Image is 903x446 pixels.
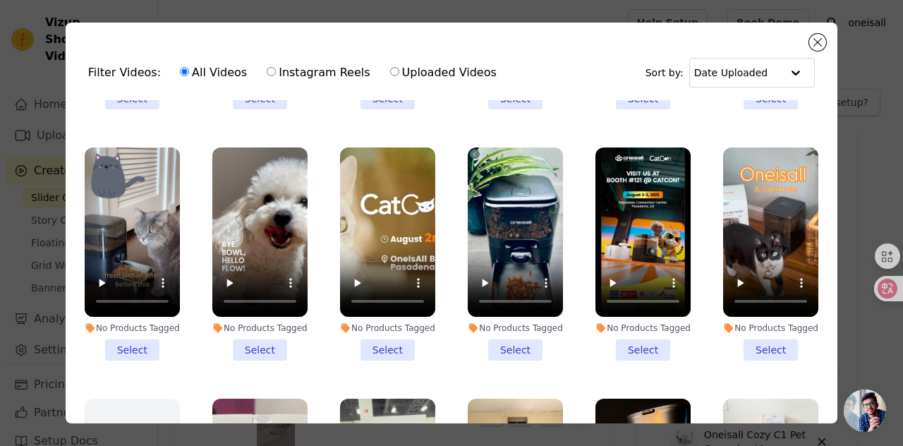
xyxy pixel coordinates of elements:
div: No Products Tagged [468,323,563,334]
label: Uploaded Videos [389,64,497,82]
div: 关键词（按流量） [159,85,232,94]
div: No Products Tagged [85,323,180,334]
img: logo_orange.svg [23,23,34,34]
div: No Products Tagged [340,323,435,334]
img: tab_domain_overview_orange.svg [57,83,68,95]
label: All Videos [179,64,248,82]
div: No Products Tagged [595,323,691,334]
img: website_grey.svg [23,37,34,49]
div: 开放式聊天 [844,390,886,432]
label: Instagram Reels [266,64,370,82]
div: Sort by: [646,58,816,88]
button: Close modal [809,34,826,51]
div: 域名概述 [73,85,109,94]
div: Filter Videos: [88,56,504,89]
div: 域名: [DOMAIN_NAME] [37,37,143,49]
div: v 4.0.25 [40,23,69,34]
img: tab_keywords_by_traffic_grey.svg [144,83,155,95]
div: No Products Tagged [212,323,308,334]
div: No Products Tagged [723,323,818,334]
